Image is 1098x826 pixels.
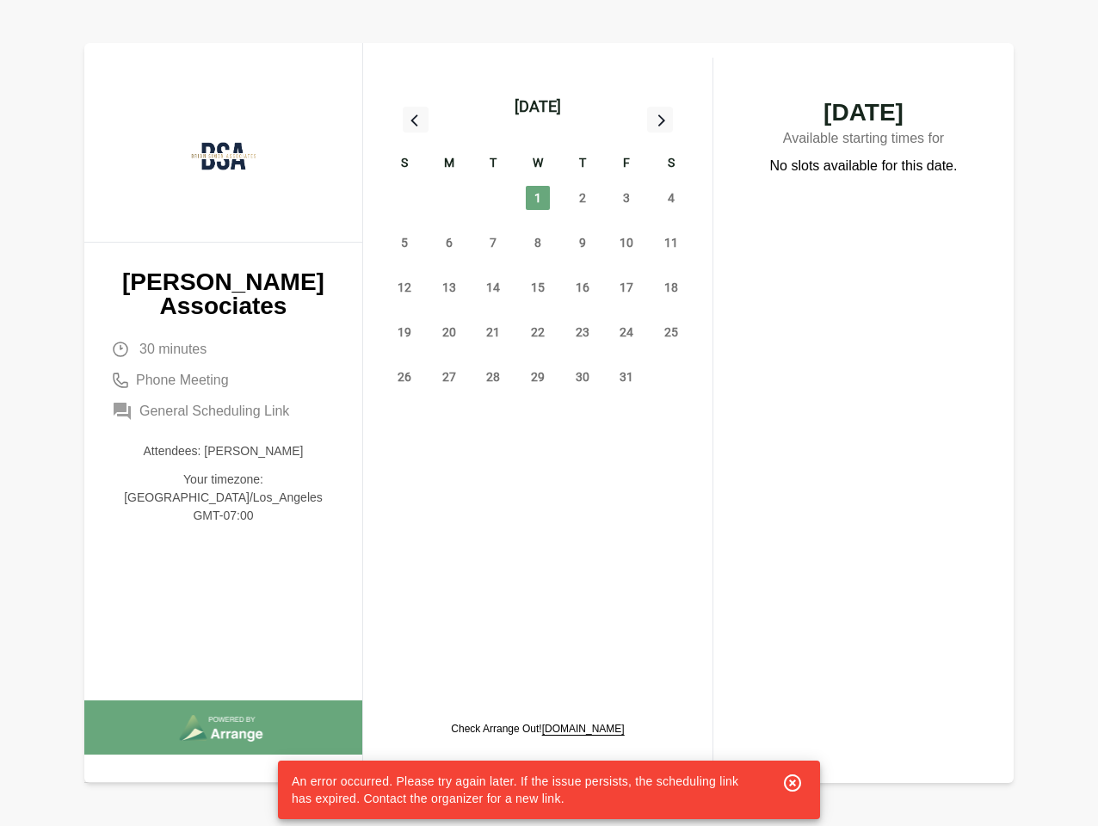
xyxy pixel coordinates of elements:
span: Thursday, October 2, 2025 [571,186,595,210]
span: Monday, October 13, 2025 [437,275,461,299]
span: Monday, October 20, 2025 [437,320,461,344]
span: Saturday, October 25, 2025 [659,320,683,344]
span: Wednesday, October 29, 2025 [526,365,550,389]
span: Saturday, October 18, 2025 [659,275,683,299]
span: General Scheduling Link [139,401,289,422]
span: Tuesday, October 28, 2025 [481,365,505,389]
a: [DOMAIN_NAME] [542,723,625,735]
span: Friday, October 3, 2025 [614,186,638,210]
p: Available starting times for [748,125,979,156]
span: Wednesday, October 15, 2025 [526,275,550,299]
span: Tuesday, October 14, 2025 [481,275,505,299]
span: Friday, October 17, 2025 [614,275,638,299]
span: Phone Meeting [136,370,229,391]
span: Sunday, October 5, 2025 [392,231,416,255]
div: T [560,153,605,176]
div: S [382,153,427,176]
div: [DATE] [515,95,561,119]
span: Thursday, October 9, 2025 [571,231,595,255]
div: T [471,153,515,176]
span: [DATE] [748,101,979,125]
div: W [515,153,560,176]
p: Check Arrange Out! [451,722,624,736]
span: Wednesday, October 8, 2025 [526,231,550,255]
span: Friday, October 24, 2025 [614,320,638,344]
span: Sunday, October 19, 2025 [392,320,416,344]
span: Thursday, October 16, 2025 [571,275,595,299]
span: Saturday, October 4, 2025 [659,186,683,210]
span: Monday, October 27, 2025 [437,365,461,389]
span: Tuesday, October 21, 2025 [481,320,505,344]
span: Monday, October 6, 2025 [437,231,461,255]
p: Your timezone: [GEOGRAPHIC_DATA]/Los_Angeles GMT-07:00 [112,471,335,525]
span: Friday, October 10, 2025 [614,231,638,255]
span: Friday, October 31, 2025 [614,365,638,389]
span: Wednesday, October 1, 2025 [526,186,550,210]
div: S [649,153,694,176]
span: Saturday, October 11, 2025 [659,231,683,255]
p: No slots available for this date. [770,156,958,176]
span: Wednesday, October 22, 2025 [526,320,550,344]
span: An error occurred. Please try again later. If the issue persists, the scheduling link has expired... [292,774,738,805]
span: 30 minutes [139,339,207,360]
span: Thursday, October 30, 2025 [571,365,595,389]
p: [PERSON_NAME] Associates [112,270,335,318]
span: Tuesday, October 7, 2025 [481,231,505,255]
div: M [427,153,472,176]
div: F [605,153,650,176]
span: Sunday, October 26, 2025 [392,365,416,389]
span: Thursday, October 23, 2025 [571,320,595,344]
p: Attendees: [PERSON_NAME] [112,442,335,460]
span: Sunday, October 12, 2025 [392,275,416,299]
